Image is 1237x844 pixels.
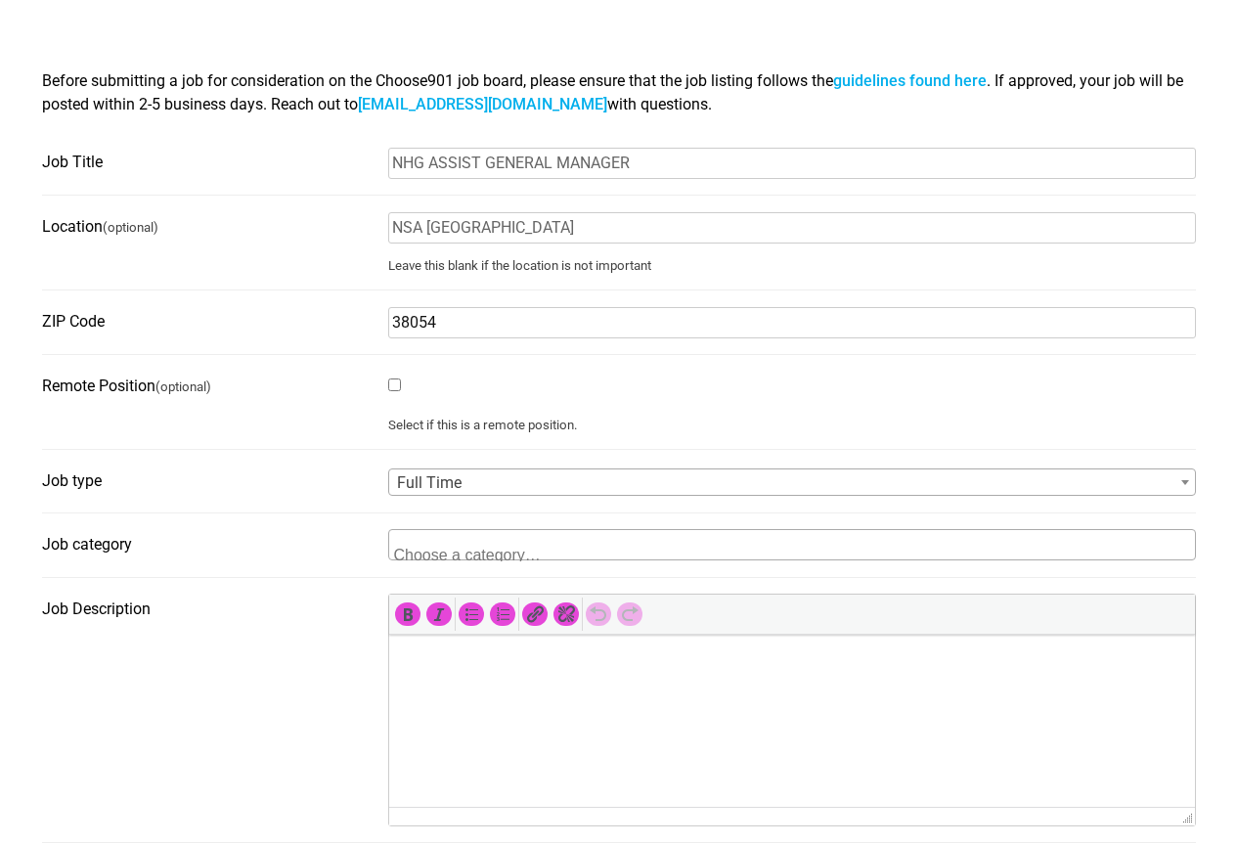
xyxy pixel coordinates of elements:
label: ZIP Code [42,306,376,337]
textarea: Search [394,544,584,561]
div: Redo (Ctrl+Y) [616,601,643,627]
span: Before submitting a job for consideration on the Choose901 job board, please ensure that the job ... [42,71,1183,113]
label: Job Title [42,147,376,178]
iframe: Rich Text Area. Press Alt-Shift-H for help. [389,635,1195,807]
input: e.g. “Memphis” [388,212,1196,244]
label: Job category [42,529,376,560]
label: Job Description [42,594,376,625]
label: Remote Position [42,371,376,403]
div: Italic (Ctrl+I) [425,601,453,627]
span: Full Time [389,469,1195,497]
small: (optional) [155,379,211,394]
span: Full Time [388,468,1196,496]
a: guidelines found here [833,71,987,90]
div: Undo (Ctrl+Z) [585,601,612,627]
div: Remove link (Shift+Alt+S) [552,601,580,627]
div: Insert/edit link (Ctrl+K) [521,601,549,627]
small: Leave this blank if the location is not important [388,258,1196,274]
div: Bold (Ctrl+B) [394,601,421,627]
small: Select if this is a remote position. [388,418,1196,433]
div: Bulleted list (Shift+Alt+U) [458,601,485,627]
label: Location [42,211,376,244]
small: (optional) [103,220,158,235]
a: [EMAIL_ADDRESS][DOMAIN_NAME] [358,95,607,113]
div: Numbered list (Shift+Alt+O) [489,601,516,627]
label: Job type [42,466,376,497]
